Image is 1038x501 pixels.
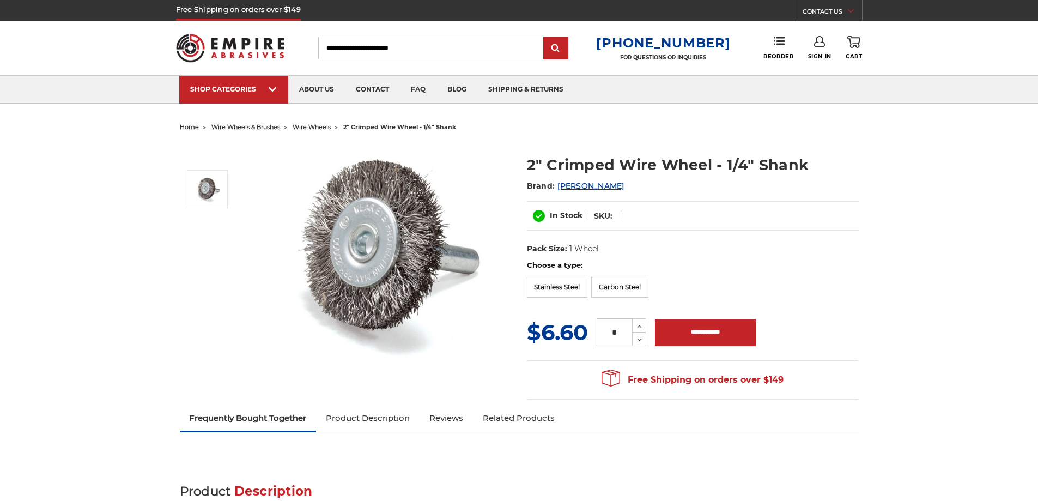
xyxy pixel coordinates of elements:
p: FOR QUESTIONS OR INQUIRIES [596,54,730,61]
a: blog [436,76,477,104]
img: Crimped Wire Wheel with Shank [194,176,221,203]
span: Cart [846,53,862,60]
span: Free Shipping on orders over $149 [602,369,784,391]
a: Reorder [763,36,793,59]
a: Related Products [473,406,564,430]
span: In Stock [550,210,582,220]
h1: 2" Crimped Wire Wheel - 1/4" Shank [527,154,859,176]
dt: SKU: [594,210,612,222]
a: shipping & returns [477,76,574,104]
label: Choose a type: [527,260,859,271]
a: Frequently Bought Together [180,406,317,430]
a: wire wheels [293,123,331,131]
a: wire wheels & brushes [211,123,280,131]
span: Description [234,484,313,499]
div: SHOP CATEGORIES [190,85,277,93]
a: CONTACT US [803,5,862,21]
dd: 1 Wheel [569,243,599,255]
a: [PERSON_NAME] [557,181,624,191]
a: Product Description [316,406,420,430]
a: contact [345,76,400,104]
dt: Pack Size: [527,243,567,255]
img: Empire Abrasives [176,27,285,69]
a: faq [400,76,436,104]
a: [PHONE_NUMBER] [596,35,730,51]
a: home [180,123,199,131]
span: Product [180,484,231,499]
a: Reviews [420,406,473,430]
span: Reorder [763,53,793,60]
a: Cart [846,36,862,60]
span: Brand: [527,181,555,191]
a: about us [288,76,345,104]
span: Sign In [808,53,831,60]
span: 2" crimped wire wheel - 1/4" shank [343,123,456,131]
img: Crimped Wire Wheel with Shank [273,143,491,361]
span: $6.60 [527,319,588,346]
